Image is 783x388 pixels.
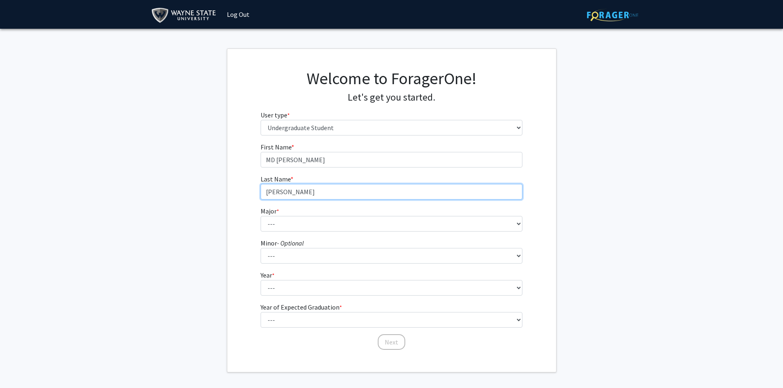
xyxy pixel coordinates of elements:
label: Minor [261,238,304,248]
button: Next [378,334,405,350]
h4: Let's get you started. [261,92,522,103]
label: User type [261,110,290,120]
iframe: Chat [6,351,35,382]
span: First Name [261,143,291,151]
img: Wayne State University Logo [151,6,220,25]
label: Year of Expected Graduation [261,302,342,312]
h1: Welcome to ForagerOne! [261,69,522,88]
span: Last Name [261,175,291,183]
i: - Optional [277,239,304,247]
img: ForagerOne Logo [587,9,638,21]
label: Year [261,270,275,280]
label: Major [261,206,279,216]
